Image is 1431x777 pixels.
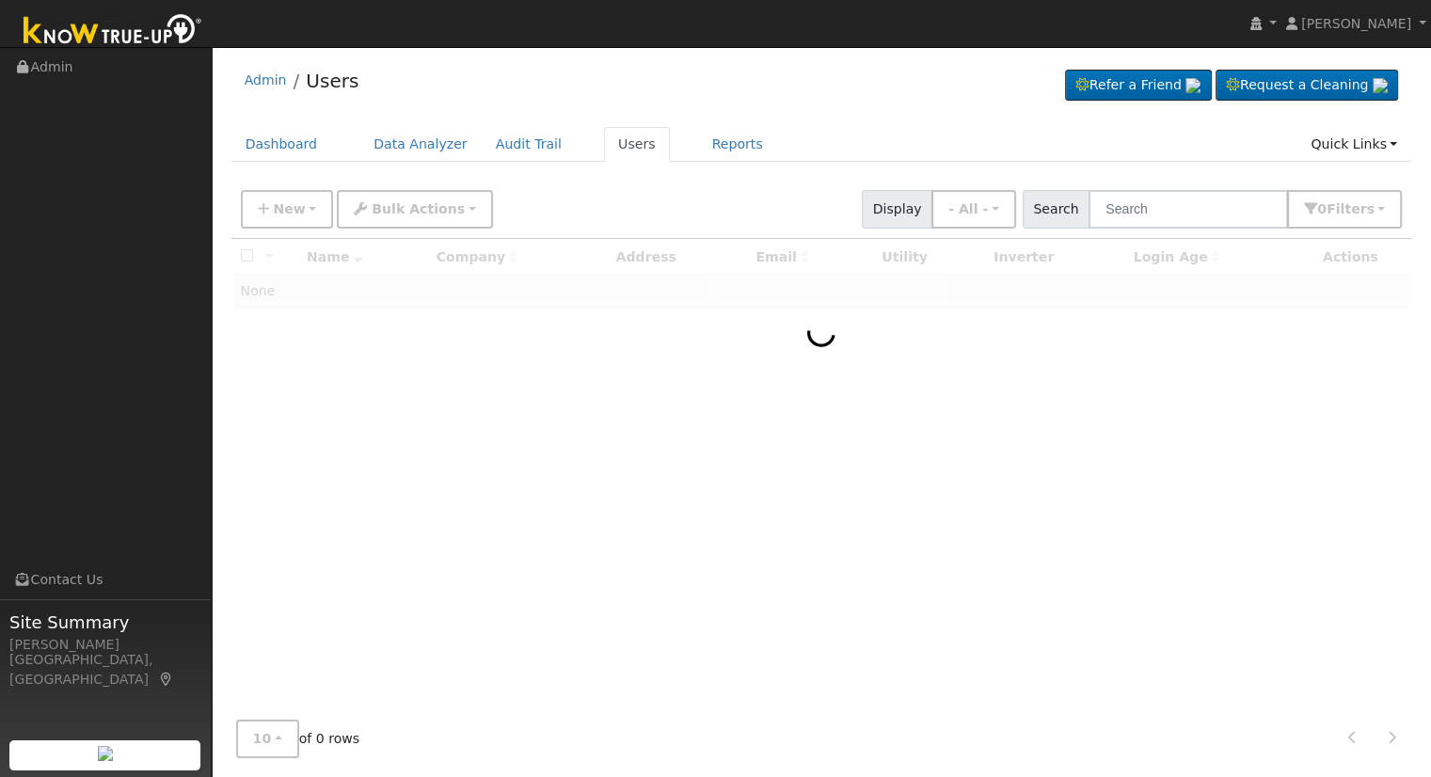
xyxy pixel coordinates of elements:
[1301,16,1411,31] span: [PERSON_NAME]
[372,201,465,216] span: Bulk Actions
[236,720,360,758] span: of 0 rows
[245,72,287,87] a: Admin
[273,201,305,216] span: New
[231,127,332,162] a: Dashboard
[158,672,175,687] a: Map
[9,610,201,635] span: Site Summary
[359,127,482,162] a: Data Analyzer
[862,190,932,229] span: Display
[1185,78,1200,93] img: retrieve
[9,635,201,655] div: [PERSON_NAME]
[1089,190,1288,229] input: Search
[1065,70,1212,102] a: Refer a Friend
[9,650,201,690] div: [GEOGRAPHIC_DATA], [GEOGRAPHIC_DATA]
[236,720,299,758] button: 10
[1327,201,1375,216] span: Filter
[931,190,1016,229] button: - All -
[604,127,670,162] a: Users
[1366,201,1374,216] span: s
[1216,70,1398,102] a: Request a Cleaning
[14,10,212,53] img: Know True-Up
[253,731,272,746] span: 10
[698,127,777,162] a: Reports
[306,70,358,92] a: Users
[1373,78,1388,93] img: retrieve
[337,190,492,229] button: Bulk Actions
[1296,127,1411,162] a: Quick Links
[482,127,576,162] a: Audit Trail
[1023,190,1089,229] span: Search
[241,190,334,229] button: New
[98,746,113,761] img: retrieve
[1287,190,1402,229] button: 0Filters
